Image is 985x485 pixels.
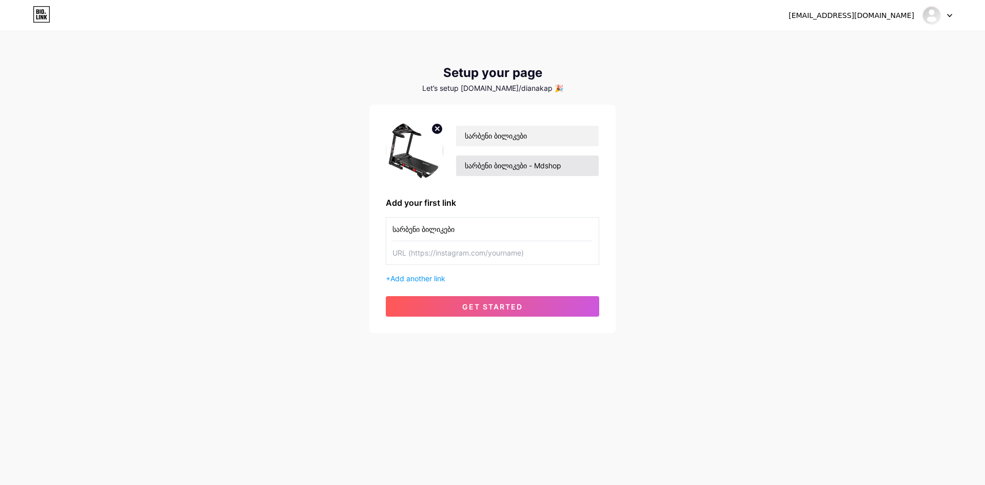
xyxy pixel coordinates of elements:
input: bio [456,156,599,176]
span: get started [462,302,523,311]
input: Link name (My Instagram) [392,218,593,241]
div: + [386,273,599,284]
span: Add another link [390,274,445,283]
div: [EMAIL_ADDRESS][DOMAIN_NAME] [789,10,914,21]
input: Your name [456,126,599,146]
div: Add your first link [386,197,599,209]
img: profile pic [386,121,443,180]
button: get started [386,296,599,317]
img: Diana Kapanadze [922,6,941,25]
input: URL (https://instagram.com/yourname) [392,241,593,264]
div: Setup your page [369,66,616,80]
div: Let’s setup [DOMAIN_NAME]/dianakap 🎉 [369,84,616,92]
